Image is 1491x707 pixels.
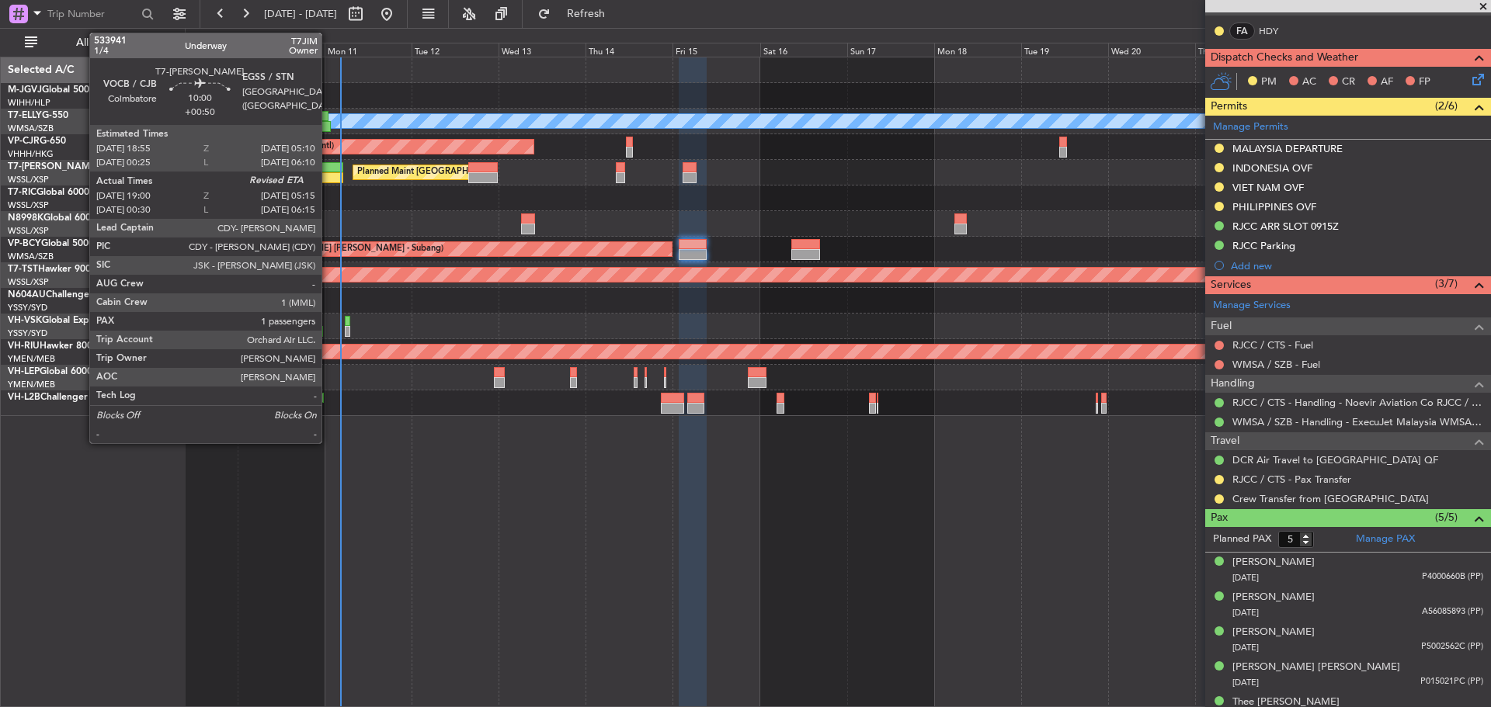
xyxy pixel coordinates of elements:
a: VH-VSKGlobal Express XRS [8,316,127,325]
span: A56085893 (PP) [1422,605,1483,619]
span: AC [1302,75,1316,90]
div: [DATE] [188,31,214,44]
span: (2/6) [1435,98,1458,114]
a: WSSL/XSP [8,199,49,211]
span: [DATE] - [DATE] [264,7,337,21]
a: WMSA / SZB - Handling - ExecuJet Malaysia WMSA / SZB [1232,415,1483,428]
div: RJCC Parking [1232,239,1295,252]
a: VH-LEPGlobal 6000 [8,367,92,376]
div: VIET NAM OVF [1232,181,1304,194]
span: FP [1419,75,1430,90]
a: Manage Permits [1213,120,1288,135]
div: Sun 10 [238,43,325,57]
span: [DATE] [1232,642,1259,653]
a: VHHH/HKG [8,148,54,160]
span: CR [1342,75,1355,90]
span: P5002562C (PP) [1421,640,1483,653]
a: T7-RICGlobal 6000 [8,188,89,197]
span: Dispatch Checks and Weather [1211,49,1358,67]
span: Handling [1211,375,1255,393]
div: Mon 11 [325,43,412,57]
span: Permits [1211,98,1247,116]
a: WMSA / SZB - Fuel [1232,358,1320,371]
span: Refresh [554,9,619,19]
span: T7-[PERSON_NAME] [8,162,98,172]
div: [PERSON_NAME] [1232,555,1315,570]
div: Sat 16 [760,43,847,57]
a: Crew Transfer from [GEOGRAPHIC_DATA] [1232,492,1429,505]
a: T7-ELLYG-550 [8,111,68,120]
a: WIHH/HLP [8,97,50,109]
a: VH-RIUHawker 800XP [8,341,104,351]
span: (5/5) [1435,509,1458,525]
span: PM [1261,75,1277,90]
a: YMEN/MEB [8,353,55,365]
div: Mon 18 [934,43,1021,57]
a: YMEN/MEB [8,379,55,390]
a: VP-BCYGlobal 5000 [8,239,94,248]
span: T7-ELLY [8,111,42,120]
span: T7-TST [8,265,38,274]
span: [DATE] [1232,607,1259,619]
div: Planned Maint [GEOGRAPHIC_DATA] ([GEOGRAPHIC_DATA] International) [213,366,509,389]
span: N604AU [8,290,46,300]
span: VP-CJR [8,137,40,146]
span: [DATE] [1232,572,1259,584]
a: WSSL/XSP [8,276,49,288]
span: [DATE] [1232,677,1259,688]
a: RJCC / CTS - Fuel [1232,338,1313,352]
div: Thu 21 [1195,43,1282,57]
span: VH-LEP [8,367,40,376]
span: M-JGVJ [8,85,42,95]
a: HDY [1259,24,1294,38]
a: N8998KGlobal 6000 [8,213,96,223]
a: WMSA/SZB [8,123,54,134]
button: Refresh [530,2,624,26]
a: RJCC / CTS - Handling - Noevir Aviation Co RJCC / CTS [1232,396,1483,409]
div: RJCC ARR SLOT 0915Z [1232,220,1339,233]
div: [PERSON_NAME] [1232,590,1315,605]
span: P015021PC (PP) [1420,675,1483,688]
a: T7-[PERSON_NAME]Global 7500 [8,162,151,172]
div: Tue 12 [412,43,499,57]
label: Planned PAX [1213,532,1271,547]
div: Sat 9 [151,43,238,57]
a: YSSY/SYD [8,328,47,339]
div: [PERSON_NAME] [1232,625,1315,640]
a: T7-TSTHawker 900XP [8,265,103,274]
a: WSSL/XSP [8,174,49,185]
div: PHILIPPINES OVF [1232,200,1316,213]
div: FA [1229,23,1255,40]
a: YSSY/SYD [8,302,47,314]
span: Services [1211,276,1251,294]
span: Pax [1211,509,1228,527]
div: Tue 19 [1021,43,1108,57]
a: DCR Air Travel to [GEOGRAPHIC_DATA] QF [1232,453,1438,466]
span: Travel [1211,432,1239,450]
span: N8998K [8,213,43,223]
span: VH-VSK [8,316,42,325]
input: Trip Number [47,2,137,26]
div: MALAYSIA DEPARTURE [1232,142,1343,155]
span: AF [1381,75,1393,90]
span: VH-RIU [8,341,40,351]
span: Fuel [1211,317,1232,335]
a: Manage Services [1213,298,1291,314]
a: VH-L2BChallenger 604 [8,393,107,402]
div: Thu 14 [586,43,673,57]
button: All Aircraft [17,30,169,55]
a: Manage PAX [1356,532,1415,547]
span: VH-L2B [8,393,40,402]
div: Wed 20 [1108,43,1195,57]
a: N604AUChallenger 604 [8,290,113,300]
span: VP-BCY [8,239,41,248]
div: Fri 15 [673,43,759,57]
span: (3/7) [1435,276,1458,292]
div: Sun 17 [847,43,934,57]
div: Planned Maint [GEOGRAPHIC_DATA] ([GEOGRAPHIC_DATA] Intl) [75,135,334,158]
div: INDONESIA OVF [1232,161,1312,175]
span: T7-RIC [8,188,36,197]
span: P4000660B (PP) [1422,570,1483,584]
div: Planned Maint [GEOGRAPHIC_DATA] ([GEOGRAPHIC_DATA]) [357,161,602,184]
a: RJCC / CTS - Pax Transfer [1232,473,1351,486]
